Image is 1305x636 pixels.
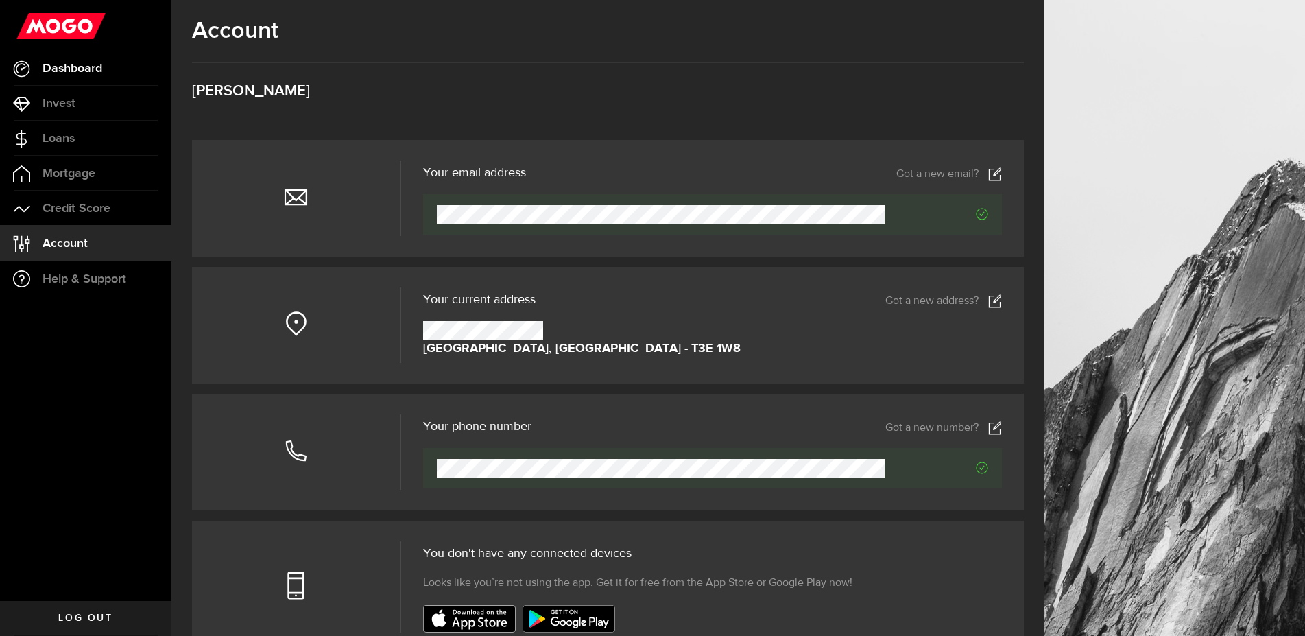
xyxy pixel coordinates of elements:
span: Verified [885,208,988,220]
a: Got a new address? [885,294,1002,308]
button: Open LiveChat chat widget [11,5,52,47]
span: Verified [885,462,988,474]
img: badge-google-play.svg [523,605,615,633]
h1: Account [192,17,1024,45]
span: Log out [58,613,112,623]
span: Account [43,237,88,250]
span: Your current address [423,294,536,306]
a: Got a new number? [885,421,1002,435]
span: Dashboard [43,62,102,75]
span: Looks like you’re not using the app. Get it for free from the App Store or Google Play now! [423,575,852,591]
span: Loans [43,132,75,145]
span: Credit Score [43,202,110,215]
span: Mortgage [43,167,95,180]
img: badge-app-store.svg [423,605,516,633]
h3: [PERSON_NAME] [192,84,1024,99]
a: Got a new email? [896,167,1002,181]
h3: Your email address [423,167,526,179]
span: You don't have any connected devices [423,547,632,560]
span: Invest [43,97,75,110]
h3: Your phone number [423,421,531,433]
strong: [GEOGRAPHIC_DATA], [GEOGRAPHIC_DATA] - T3E 1W8 [423,340,741,358]
span: Help & Support [43,273,126,285]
